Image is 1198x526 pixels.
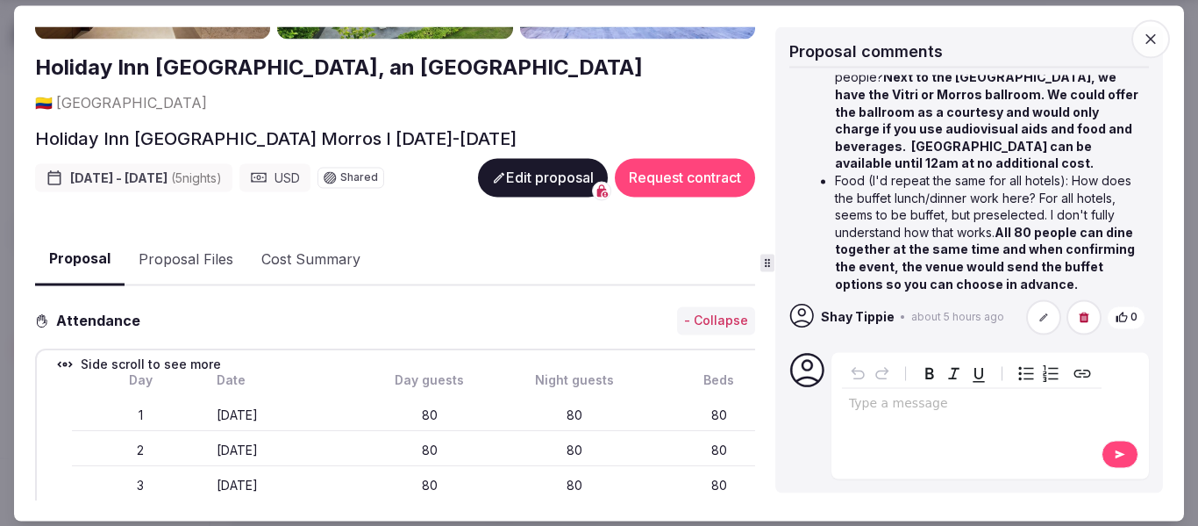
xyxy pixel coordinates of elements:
div: Beds [650,372,788,390]
button: Create link [1070,361,1095,385]
span: [DATE] - [DATE] [70,169,222,187]
div: 80 [650,442,788,459]
div: 80 [650,477,788,494]
div: Day [72,372,210,390]
div: [DATE] [217,407,354,424]
div: Night guests [505,372,643,390]
div: 80 [361,407,499,424]
div: 80 [361,477,499,494]
h3: Attendance [49,311,154,332]
strong: Next to the [GEOGRAPHIC_DATA], we have the Vitri or Morros ballroom. We could offer the ballroom ... [835,70,1138,171]
div: 1 [72,407,210,424]
button: Proposal Files [125,234,247,285]
button: Cost Summary [247,234,374,285]
div: 80 [505,477,643,494]
span: • [900,310,906,325]
div: Day guests [361,372,499,390]
button: Numbered list [1038,361,1063,385]
strong: All 80 people can dine together at the same time and when confirming the event, the venue would s... [835,225,1135,292]
span: Shay Tippie [821,309,895,327]
span: Side scroll to see more [81,357,221,374]
button: Edit proposal [478,159,608,198]
span: 0 [1130,310,1137,325]
span: 🇨🇴 [35,95,53,112]
a: Holiday Inn [GEOGRAPHIC_DATA], an [GEOGRAPHIC_DATA] [35,54,643,83]
button: Italic [942,361,966,385]
p: Food (I'd repeat the same for all hotels): How does the buffet lunch/dinner work here? For all ho... [835,173,1145,293]
span: about 5 hours ago [911,310,1004,325]
button: 0 [1107,306,1145,329]
span: ( 5 night s ) [171,170,222,185]
h2: Holiday Inn [GEOGRAPHIC_DATA] Morros I [DATE]-[DATE] [35,127,517,152]
div: [DATE] [217,442,354,459]
div: Date [217,372,354,390]
div: 2 [72,442,210,459]
button: 🇨🇴 [35,94,53,113]
button: Underline [966,361,991,385]
div: toggle group [1014,361,1063,385]
div: 80 [505,407,643,424]
button: Request contract [615,159,755,198]
button: - Collapse [677,307,755,335]
div: 80 [650,407,788,424]
div: 80 [361,442,499,459]
span: Proposal comments [789,42,943,61]
button: Proposal [35,234,125,286]
div: USD [239,164,310,192]
div: editable markdown [842,388,1102,423]
span: Shared [340,173,378,184]
button: Bulleted list [1014,361,1038,385]
button: Bold [917,361,942,385]
span: [GEOGRAPHIC_DATA] [56,94,207,113]
div: 80 [505,442,643,459]
div: 3 [72,477,210,494]
div: [DATE] [217,477,354,494]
